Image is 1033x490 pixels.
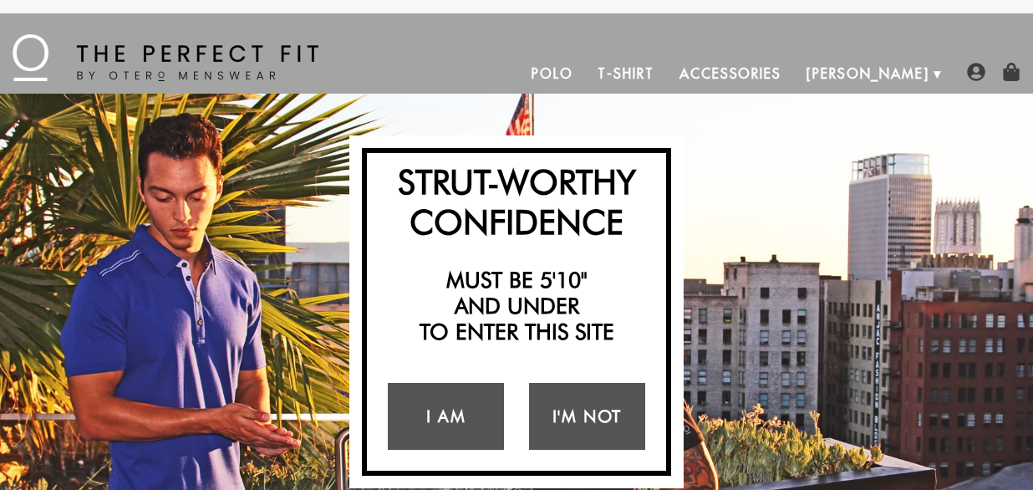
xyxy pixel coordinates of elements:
[667,54,794,94] a: Accessories
[585,54,666,94] a: T-Shirt
[529,383,645,450] a: I'm Not
[13,34,318,81] img: The Perfect Fit - by Otero Menswear - Logo
[388,383,504,450] a: I Am
[967,63,985,81] img: user-account-icon.png
[794,54,942,94] a: [PERSON_NAME]
[1002,63,1020,81] img: shopping-bag-icon.png
[375,161,658,242] h2: Strut-Worthy Confidence
[519,54,586,94] a: Polo
[375,267,658,345] h2: Must be 5'10" and under to enter this site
